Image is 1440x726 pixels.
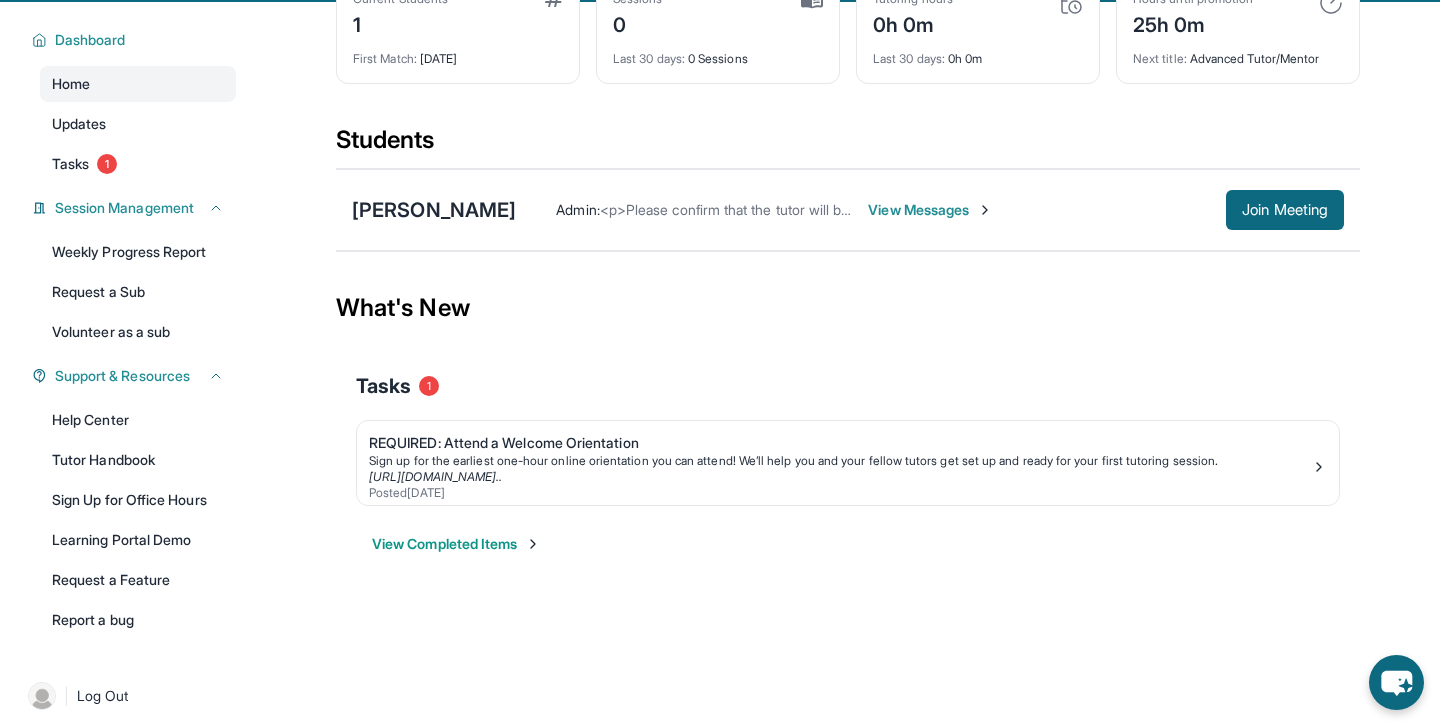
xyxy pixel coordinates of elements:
a: Tutor Handbook [40,442,236,478]
a: Volunteer as a sub [40,314,236,350]
span: Support & Resources [55,366,190,386]
div: REQUIRED: Attend a Welcome Orientation [369,433,1311,453]
span: View Messages [868,200,993,220]
div: 1 [353,7,448,39]
span: | [64,684,69,708]
img: user-img [28,682,56,710]
a: Report a bug [40,602,236,638]
span: Last 30 days : [873,51,945,66]
div: Posted [DATE] [369,485,1311,501]
a: Learning Portal Demo [40,522,236,558]
span: Updates [52,114,107,134]
span: Log Out [77,686,129,706]
span: Session Management [55,198,194,218]
div: 0h 0m [873,7,953,39]
span: Home [52,74,90,94]
div: 0 [613,7,663,39]
span: Last 30 days : [613,51,685,66]
a: REQUIRED: Attend a Welcome OrientationSign up for the earliest one-hour online orientation you ca... [357,421,1339,505]
button: chat-button [1369,655,1424,710]
div: Students [336,124,1360,168]
div: 0 Sessions [613,39,823,67]
a: Help Center [40,402,236,438]
span: Tasks [52,154,89,174]
button: Session Management [47,198,224,218]
a: |Log Out [20,674,236,718]
a: Request a Sub [40,274,236,310]
div: 25h 0m [1133,7,1253,39]
span: Join Meeting [1242,204,1328,216]
span: First Match : [353,51,417,66]
span: 1 [97,154,117,174]
div: 0h 0m [873,39,1083,67]
button: Join Meeting [1226,190,1344,230]
span: Next title : [1133,51,1187,66]
span: Dashboard [55,30,126,50]
span: 1 [419,376,439,396]
span: <p>Please confirm that the tutor will be able to attend your first assigned meeting time before j... [600,201,1322,218]
div: Sign up for the earliest one-hour online orientation you can attend! We’ll help you and your fell... [369,453,1311,469]
a: Updates [40,106,236,142]
div: [PERSON_NAME] [352,196,516,224]
a: Home [40,66,236,102]
div: Advanced Tutor/Mentor [1133,39,1343,67]
div: What's New [336,264,1360,352]
span: Tasks [356,372,411,400]
div: [DATE] [353,39,563,67]
img: Chevron-Right [977,202,993,218]
button: Dashboard [47,30,224,50]
button: View Completed Items [372,534,541,554]
a: Sign Up for Office Hours [40,482,236,518]
a: Request a Feature [40,562,236,598]
button: Support & Resources [47,366,224,386]
a: Weekly Progress Report [40,234,236,270]
span: Admin : [556,201,599,218]
a: Tasks1 [40,146,236,182]
a: [URL][DOMAIN_NAME].. [369,469,502,484]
